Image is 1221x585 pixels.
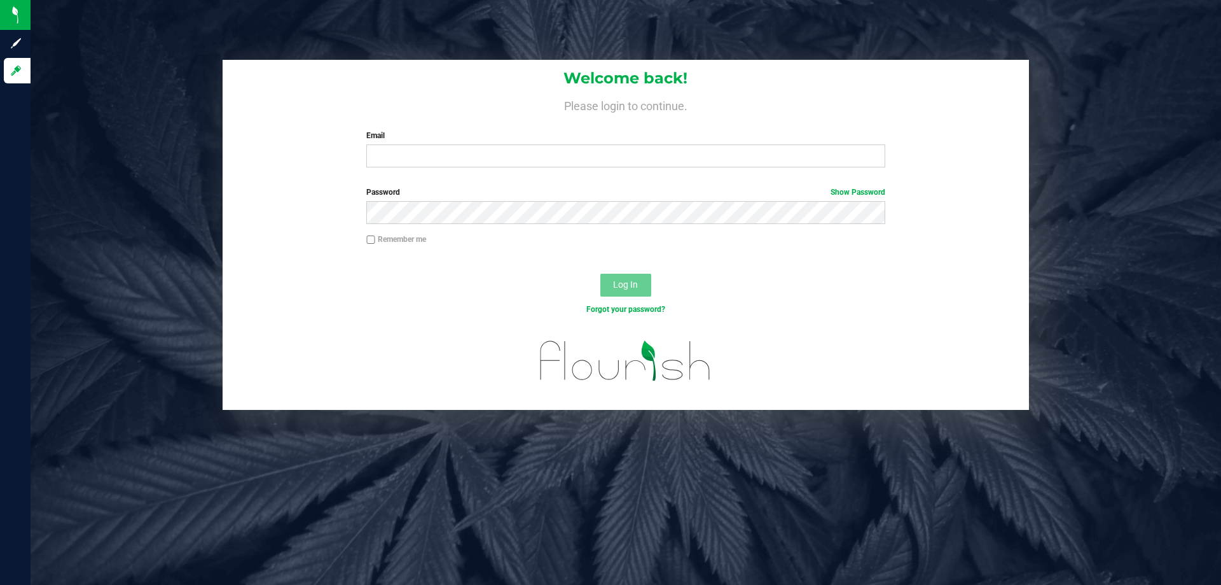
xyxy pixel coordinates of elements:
[366,234,426,245] label: Remember me
[586,305,665,314] a: Forgot your password?
[366,130,885,141] label: Email
[366,236,375,244] input: Remember me
[525,328,726,393] img: flourish_logo.svg
[223,97,1029,112] h4: Please login to continue.
[10,64,22,77] inline-svg: Log in
[223,70,1029,87] h1: Welcome back!
[600,274,651,297] button: Log In
[366,188,400,197] span: Password
[613,279,638,290] span: Log In
[10,37,22,50] inline-svg: Sign up
[831,188,885,197] a: Show Password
